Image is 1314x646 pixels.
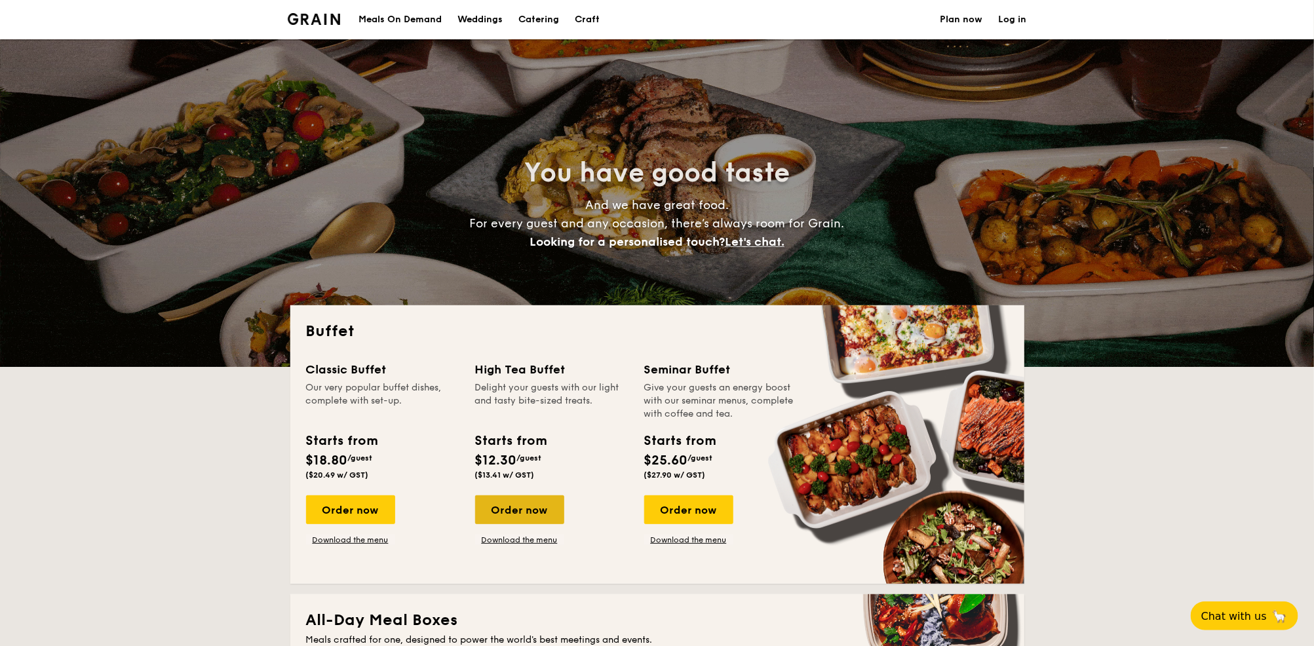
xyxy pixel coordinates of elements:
div: Order now [644,495,733,524]
button: Chat with us🦙 [1191,601,1298,630]
h2: All-Day Meal Boxes [306,610,1009,631]
div: Order now [475,495,564,524]
div: Delight your guests with our light and tasty bite-sized treats. [475,381,628,421]
span: ($13.41 w/ GST) [475,470,535,480]
a: Logotype [288,13,341,25]
div: Classic Buffet [306,360,459,379]
span: /guest [517,453,542,463]
div: Our very popular buffet dishes, complete with set-up. [306,381,459,421]
h2: Buffet [306,321,1009,342]
a: Download the menu [475,535,564,545]
div: Starts from [306,431,377,451]
span: 🦙 [1272,609,1288,624]
span: You have good taste [524,157,790,189]
div: Starts from [644,431,716,451]
span: Chat with us [1201,610,1267,622]
div: Give your guests an energy boost with our seminar menus, complete with coffee and tea. [644,381,798,421]
div: Seminar Buffet [644,360,798,379]
span: $18.80 [306,453,348,468]
span: Looking for a personalised touch? [530,235,725,249]
span: /guest [348,453,373,463]
div: Starts from [475,431,547,451]
span: ($20.49 w/ GST) [306,470,369,480]
div: High Tea Buffet [475,360,628,379]
span: ($27.90 w/ GST) [644,470,706,480]
div: Order now [306,495,395,524]
span: And we have great food. For every guest and any occasion, there’s always room for Grain. [470,198,845,249]
img: Grain [288,13,341,25]
span: Let's chat. [725,235,784,249]
a: Download the menu [644,535,733,545]
span: $25.60 [644,453,688,468]
span: $12.30 [475,453,517,468]
a: Download the menu [306,535,395,545]
span: /guest [688,453,713,463]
